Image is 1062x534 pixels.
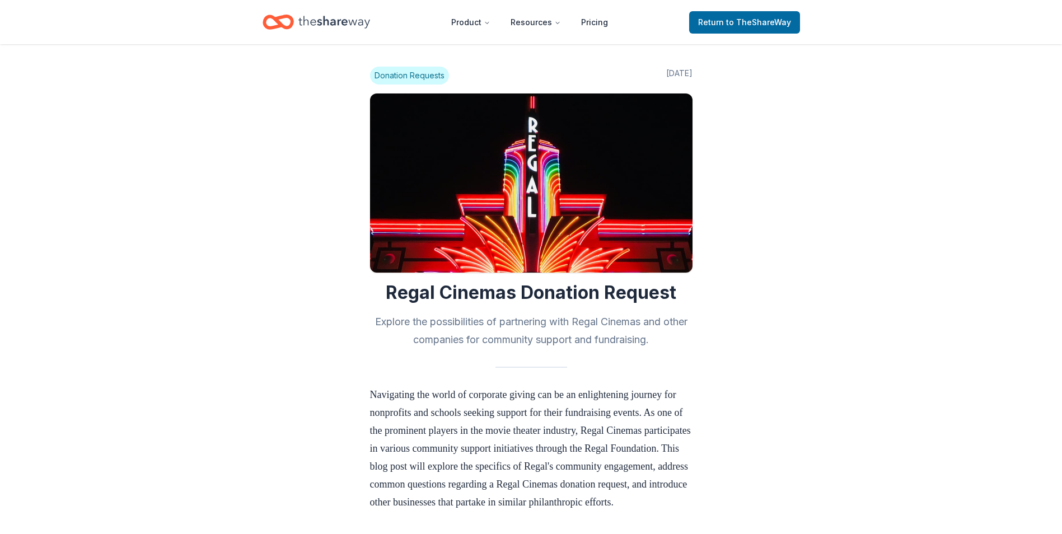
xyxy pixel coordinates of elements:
a: Returnto TheShareWay [689,11,800,34]
a: Home [263,9,370,35]
a: Pricing [572,11,617,34]
button: Resources [502,11,570,34]
span: Donation Requests [370,67,449,85]
h1: Regal Cinemas Donation Request [370,282,693,304]
img: Image for Regal Cinemas Donation Request [370,93,693,273]
span: to TheShareWay [726,17,791,27]
nav: Main [442,9,617,35]
span: Return [698,16,791,29]
span: [DATE] [666,67,693,85]
button: Product [442,11,499,34]
p: Navigating the world of corporate giving can be an enlightening journey for nonprofits and school... [370,386,693,511]
h2: Explore the possibilities of partnering with Regal Cinemas and other companies for community supp... [370,313,693,349]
